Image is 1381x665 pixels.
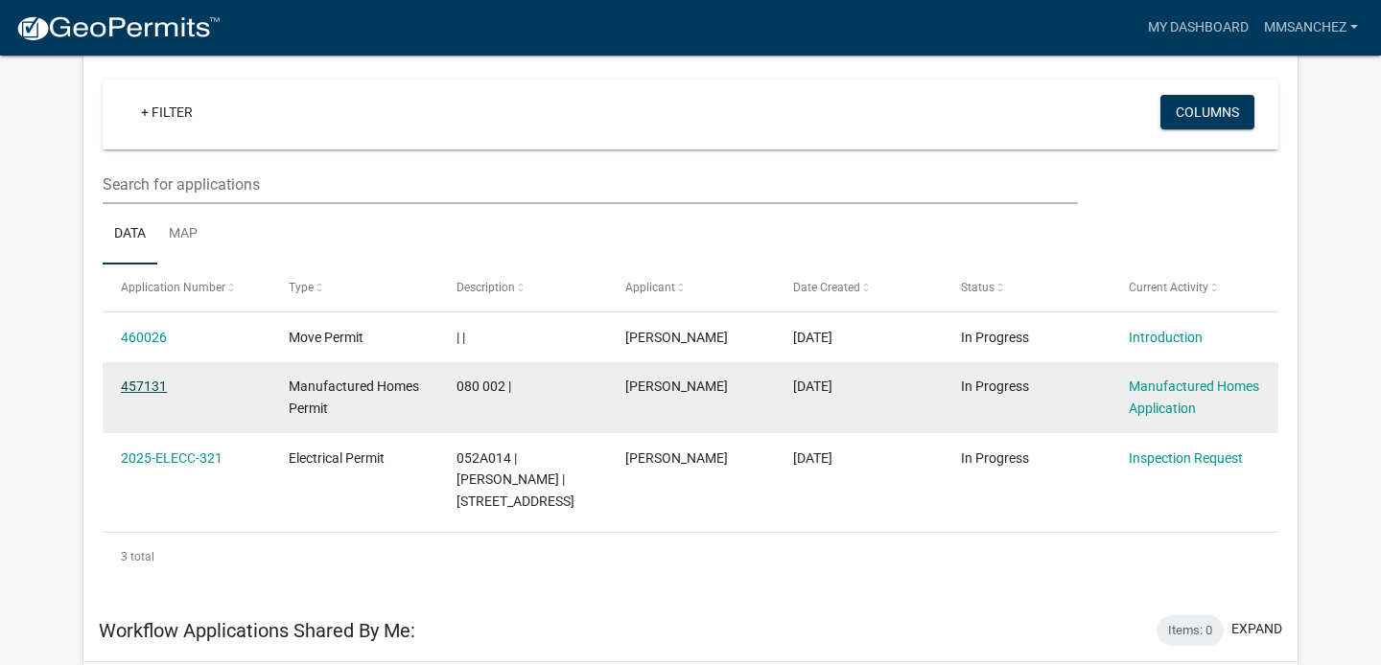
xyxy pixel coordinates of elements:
a: Inspection Request [1129,450,1243,466]
a: 460026 [121,330,167,345]
span: 052A014 | SANCHEZ MARIBEL M | 615 N Jefferson Ave [456,450,574,510]
a: 2025-ELECC-321 [121,450,222,466]
datatable-header-cell: Current Activity [1111,264,1278,310]
span: In Progress [961,330,1029,345]
span: Type [289,281,314,294]
span: Application Number [121,281,225,294]
button: Columns [1160,95,1254,129]
span: Maribel Sánchez [625,450,728,466]
button: expand [1231,619,1282,639]
span: 080 002 | [456,378,511,394]
span: Description [456,281,515,294]
span: | | [456,330,465,345]
datatable-header-cell: Description [438,264,606,310]
span: Date Created [793,281,860,294]
a: Manufactured Homes Application [1129,378,1259,416]
span: 06/27/2025 [793,450,832,466]
div: 3 total [103,533,1278,581]
span: Status [961,281,995,294]
span: Electrical Permit [289,450,385,466]
datatable-header-cell: Application Number [103,264,270,310]
span: In Progress [961,378,1029,394]
span: Move Permit [289,330,363,345]
a: Map [157,204,209,265]
span: Current Activity [1129,281,1208,294]
span: Applicant [625,281,675,294]
datatable-header-cell: Status [943,264,1111,310]
a: + Filter [126,95,208,129]
a: Mmsanchez [1256,10,1366,46]
a: My Dashboard [1140,10,1256,46]
span: Manufactured Homes Permit [289,378,419,416]
span: 07/30/2025 [793,378,832,394]
input: Search for applications [103,165,1078,204]
div: Items: 0 [1157,615,1224,646]
span: Maribel Sánchez [625,378,728,394]
h5: Workflow Applications Shared By Me: [99,619,415,642]
span: 08/06/2025 [793,330,832,345]
div: collapse [83,45,1298,600]
a: Introduction [1129,330,1203,345]
datatable-header-cell: Date Created [775,264,943,310]
datatable-header-cell: Type [270,264,438,310]
span: Maribel Sánchez [625,330,728,345]
a: 457131 [121,378,167,394]
span: In Progress [961,450,1029,466]
a: Data [103,204,157,265]
datatable-header-cell: Applicant [606,264,774,310]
